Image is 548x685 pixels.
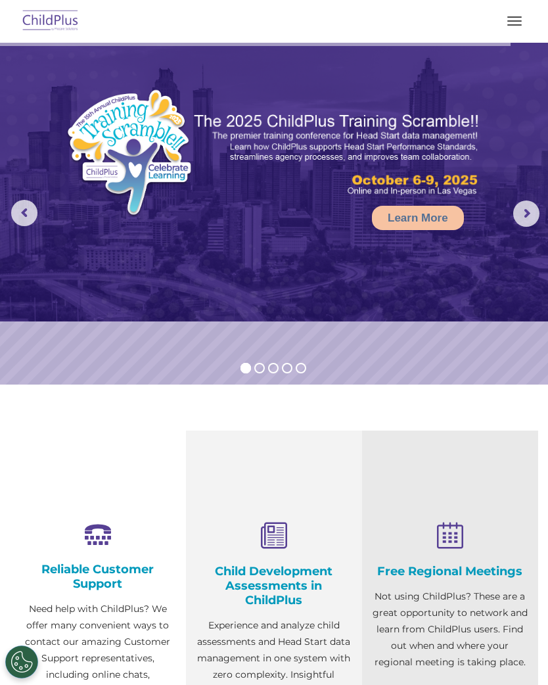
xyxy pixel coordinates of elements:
button: Cookies Settings [5,646,38,678]
h4: Child Development Assessments in ChildPlus [196,564,352,607]
h4: Free Regional Meetings [372,564,528,579]
h4: Reliable Customer Support [20,562,176,591]
p: Not using ChildPlus? These are a great opportunity to network and learn from ChildPlus users. Fin... [372,588,528,671]
img: ChildPlus by Procare Solutions [20,6,81,37]
a: Learn More [372,206,464,230]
